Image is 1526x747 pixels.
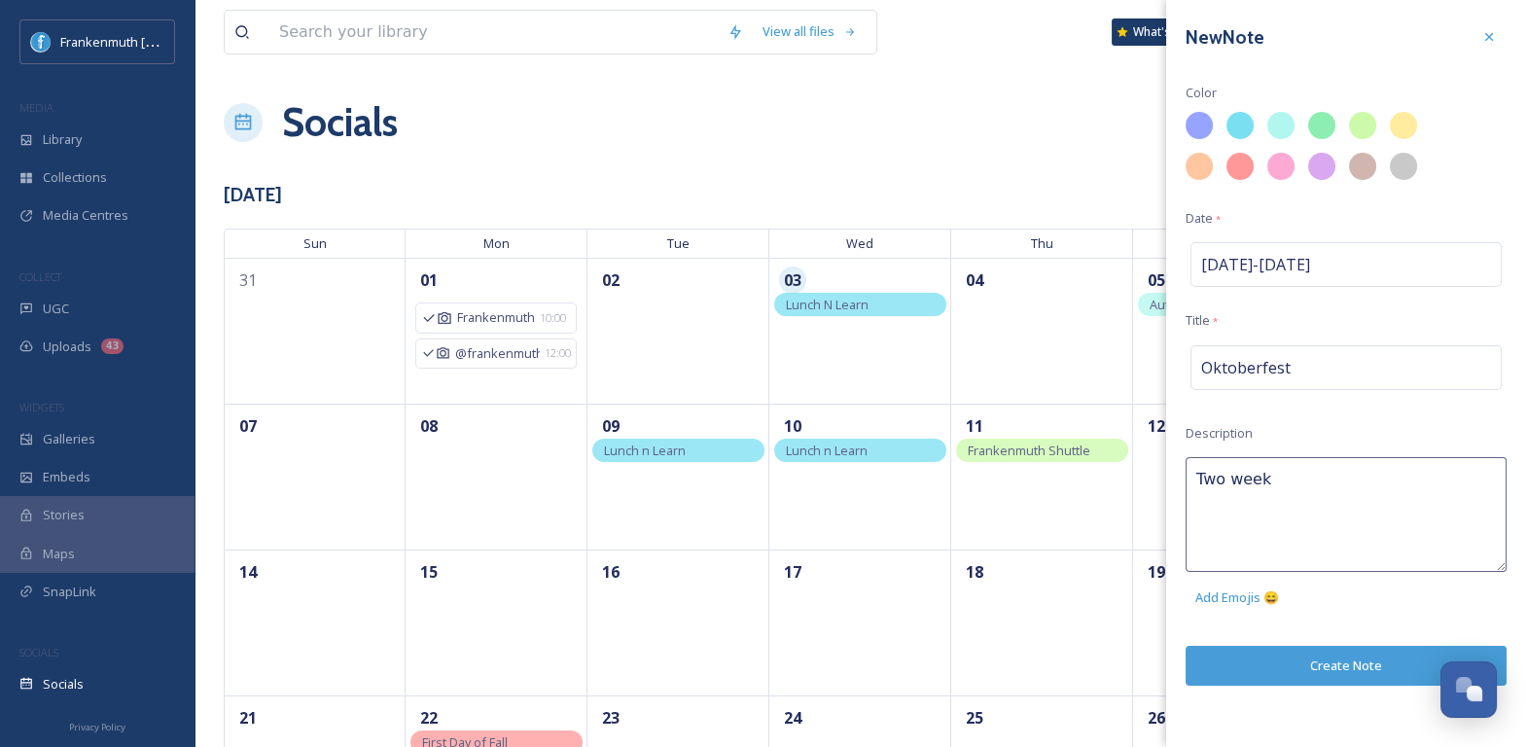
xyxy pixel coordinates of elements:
[779,412,806,440] span: 10
[1186,84,1217,102] span: Color
[968,442,1090,459] span: Frankenmuth Shuttle
[1201,253,1310,276] span: [DATE] - [DATE]
[69,721,125,733] span: Privacy Policy
[43,506,85,524] span: Stories
[234,558,262,586] span: 14
[60,32,207,51] span: Frankenmuth [US_STATE]
[1186,112,1213,139] div: #96A4FF
[786,296,869,313] span: Lunch N Learn
[19,645,58,659] span: SOCIALS
[786,442,868,459] span: Lunch n Learn
[406,229,587,258] span: Mon
[455,344,540,363] span: @frankenmuth
[234,412,262,440] span: 07
[597,558,624,586] span: 16
[234,267,262,294] span: 31
[19,100,53,115] span: MEDIA
[961,704,988,731] span: 25
[43,168,107,187] span: Collections
[1226,153,1254,180] div: #FF9898
[19,400,64,414] span: WIDGETS
[779,558,806,586] span: 17
[545,345,571,362] span: 12:00
[269,11,718,53] input: Search your library
[415,267,443,294] span: 01
[1226,112,1254,139] div: #7BDFF2
[1186,646,1507,686] button: Create Note
[43,468,90,486] span: Embeds
[1195,588,1279,607] span: Add Emojis 😄
[1143,704,1170,731] span: 26
[1308,112,1335,139] div: #8DEEB2
[779,704,806,731] span: 24
[1349,112,1376,139] div: #CCFAAA
[1186,153,1213,180] div: #FFC6A0
[43,583,96,601] span: SnapLink
[31,32,51,52] img: Social%20Media%20PFP%202025.jpg
[101,338,124,354] div: 43
[1201,356,1291,379] span: Oktoberfest
[415,704,443,731] span: 22
[753,13,867,51] a: View all files
[597,704,624,731] span: 23
[961,558,988,586] span: 18
[961,412,988,440] span: 11
[1349,153,1376,180] div: #D1B6B0
[1440,661,1497,718] button: Open Chat
[961,267,988,294] span: 04
[769,229,951,258] span: Wed
[457,308,535,327] span: Frankenmuth
[43,430,95,448] span: Galleries
[1186,424,1253,443] span: Description
[540,310,566,327] span: 10:00
[43,130,82,149] span: Library
[779,267,806,294] span: 03
[1186,457,1507,572] textarea: Two we
[1186,311,1218,330] span: Title
[19,269,61,284] span: COLLECT
[1390,112,1417,139] div: #FFEC9F
[1150,296,1204,313] span: Auto Fest
[43,675,84,694] span: Socials
[43,300,69,318] span: UGC
[282,93,398,152] a: Socials
[43,338,91,356] span: Uploads
[43,206,128,225] span: Media Centres
[415,412,443,440] span: 08
[234,704,262,731] span: 21
[951,229,1133,258] span: Thu
[224,229,406,258] span: Sun
[587,229,769,258] span: Tue
[604,442,686,459] span: Lunch n Learn
[1112,18,1209,46] a: What's New
[1143,267,1170,294] span: 05
[1186,23,1264,52] h3: New Note
[1143,412,1170,440] span: 12
[224,181,282,209] h3: [DATE]
[597,267,624,294] span: 02
[1308,153,1335,180] div: #D9A8F0
[1267,112,1295,139] div: #B2F7EF
[43,545,75,563] span: Maps
[1133,229,1315,258] span: Fri
[1390,153,1417,180] div: #C9C9C9
[1186,209,1221,228] span: Date
[597,412,624,440] span: 09
[415,558,443,586] span: 15
[1267,153,1295,180] div: #FCAAD3
[69,714,125,737] a: Privacy Policy
[1143,558,1170,586] span: 19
